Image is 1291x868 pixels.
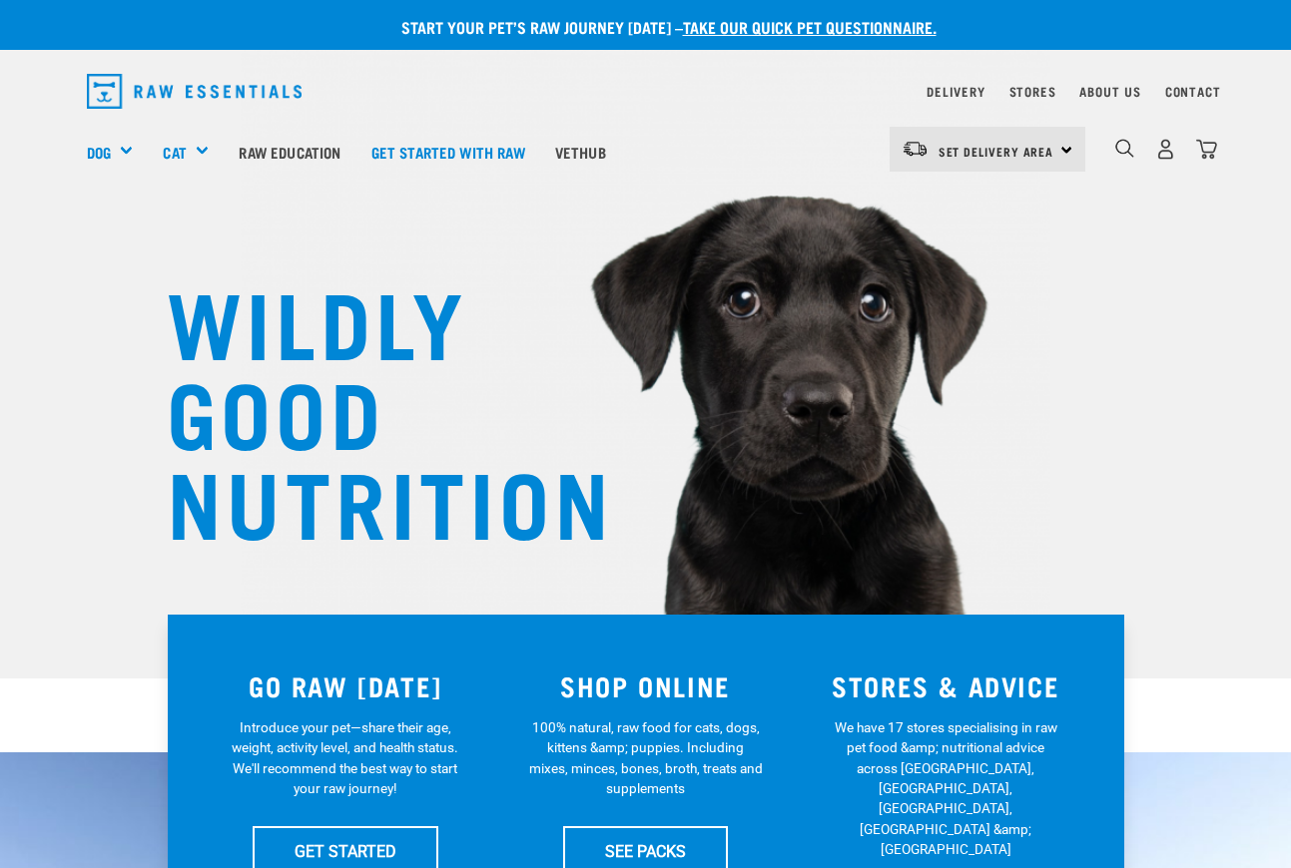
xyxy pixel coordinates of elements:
[71,66,1221,117] nav: dropdown navigation
[1165,88,1221,95] a: Contact
[927,88,984,95] a: Delivery
[1115,139,1134,158] img: home-icon-1@2x.png
[1196,139,1217,160] img: home-icon@2x.png
[1155,139,1176,160] img: user.png
[683,22,937,31] a: take our quick pet questionnaire.
[507,670,784,701] h3: SHOP ONLINE
[224,112,355,192] a: Raw Education
[939,148,1054,155] span: Set Delivery Area
[808,670,1084,701] h3: STORES & ADVICE
[167,274,566,544] h1: WILDLY GOOD NUTRITION
[1079,88,1140,95] a: About Us
[829,717,1063,860] p: We have 17 stores specialising in raw pet food &amp; nutritional advice across [GEOGRAPHIC_DATA],...
[208,670,484,701] h3: GO RAW [DATE]
[528,717,763,799] p: 100% natural, raw food for cats, dogs, kittens &amp; puppies. Including mixes, minces, bones, bro...
[87,74,303,109] img: Raw Essentials Logo
[87,141,111,164] a: Dog
[163,141,186,164] a: Cat
[902,140,929,158] img: van-moving.png
[540,112,621,192] a: Vethub
[1009,88,1056,95] a: Stores
[356,112,540,192] a: Get started with Raw
[228,717,462,799] p: Introduce your pet—share their age, weight, activity level, and health status. We'll recommend th...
